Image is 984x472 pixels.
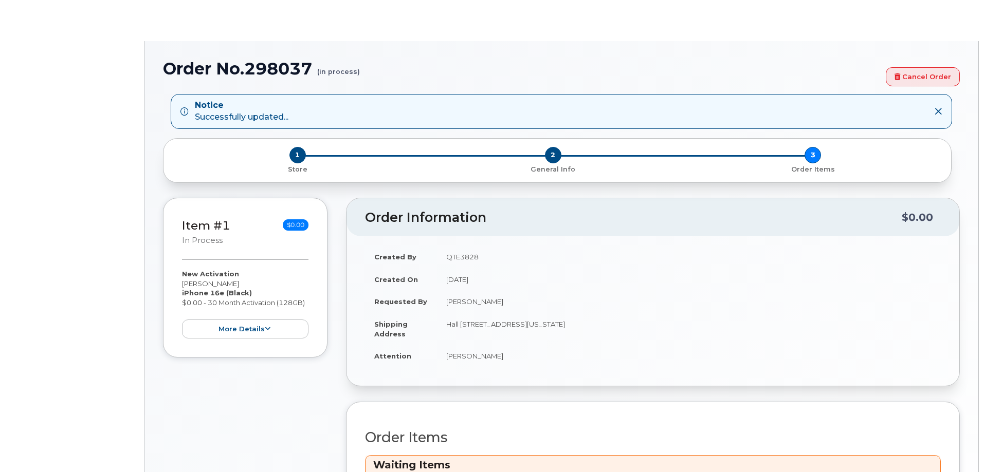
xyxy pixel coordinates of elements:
button: more details [182,319,308,338]
div: Successfully updated... [195,100,288,123]
h1: Order No.298037 [163,60,881,78]
a: 1 Store [172,163,423,174]
strong: Shipping Address [374,320,408,338]
strong: Created By [374,253,416,261]
span: 1 [289,147,306,163]
span: $0.00 [283,219,308,231]
small: in process [182,236,223,245]
strong: iPhone 16e (Black) [182,289,252,297]
td: [DATE] [437,268,941,291]
h3: Waiting Items [373,458,933,472]
strong: Created On [374,275,418,284]
a: Cancel Order [886,67,960,86]
td: [PERSON_NAME] [437,345,941,367]
p: Store [176,165,419,174]
strong: New Activation [182,270,239,278]
h2: Order Information [365,211,902,225]
p: General Info [427,165,679,174]
h2: Order Items [365,430,941,445]
span: 2 [545,147,561,163]
a: 2 General Info [423,163,683,174]
strong: Attention [374,352,411,360]
div: [PERSON_NAME] $0.00 - 30 Month Activation (128GB) [182,269,308,338]
strong: Requested By [374,297,427,306]
td: QTE3828 [437,246,941,268]
a: Item #1 [182,218,230,233]
strong: Notice [195,100,288,111]
div: $0.00 [902,207,933,227]
td: [PERSON_NAME] [437,290,941,313]
small: (in process) [317,60,360,75]
td: Hall [STREET_ADDRESS][US_STATE] [437,313,941,345]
